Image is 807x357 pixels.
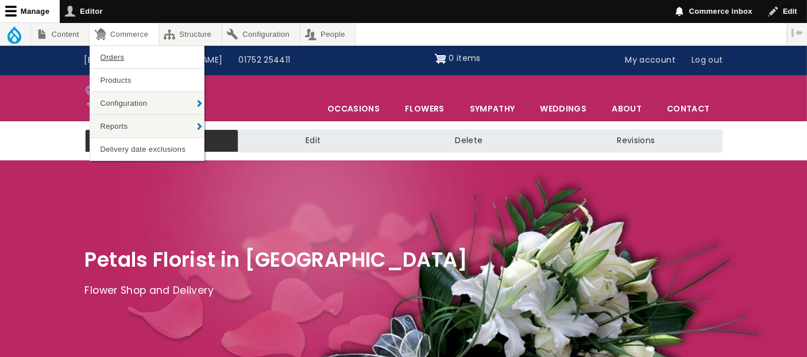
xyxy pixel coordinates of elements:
[550,129,722,152] a: Revisions
[85,245,468,274] span: Petals Florist in [GEOGRAPHIC_DATA]
[90,46,204,68] a: Orders
[600,97,654,121] a: About
[85,129,238,152] a: View
[393,97,456,121] a: Flowers
[90,138,204,160] a: Delivery date exclusions
[85,282,723,300] p: Flower Shop and Delivery
[528,97,599,121] span: Weddings
[315,97,392,121] span: Occasions
[300,23,356,45] a: People
[684,49,731,71] a: Log out
[458,97,527,121] a: Sympathy
[238,129,388,152] a: Edit
[388,129,550,152] a: Delete
[655,97,721,121] a: Contact
[31,23,89,45] a: Content
[90,92,204,114] a: Configuration
[449,52,480,64] span: 0 items
[90,115,204,137] a: Reports
[787,23,807,43] button: Vertical orientation
[230,49,298,71] a: 01752 254411
[222,23,300,45] a: Configuration
[76,129,731,152] nav: Tabs
[617,49,684,71] a: My account
[435,49,481,68] a: Shopping cart 0 items
[90,23,158,45] a: Commerce
[90,69,204,91] a: Products
[159,23,222,45] a: Structure
[76,49,231,71] a: [EMAIL_ADDRESS][DOMAIN_NAME]
[85,78,144,118] img: Home
[435,49,446,68] img: Shopping cart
